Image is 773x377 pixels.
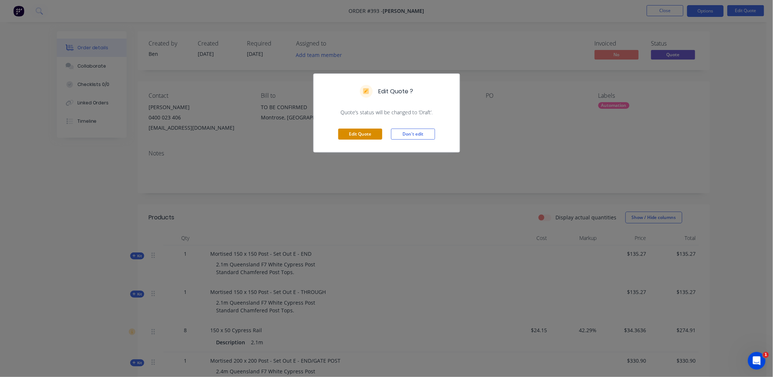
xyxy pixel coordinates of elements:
[338,129,382,140] button: Edit Quote
[763,352,769,358] span: 1
[391,129,435,140] button: Don't edit
[322,109,451,116] span: Quote’s status will be changed to ‘Draft’.
[5,3,19,17] button: go back
[748,352,766,370] iframe: Intercom live chat
[379,87,413,96] h5: Edit Quote ?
